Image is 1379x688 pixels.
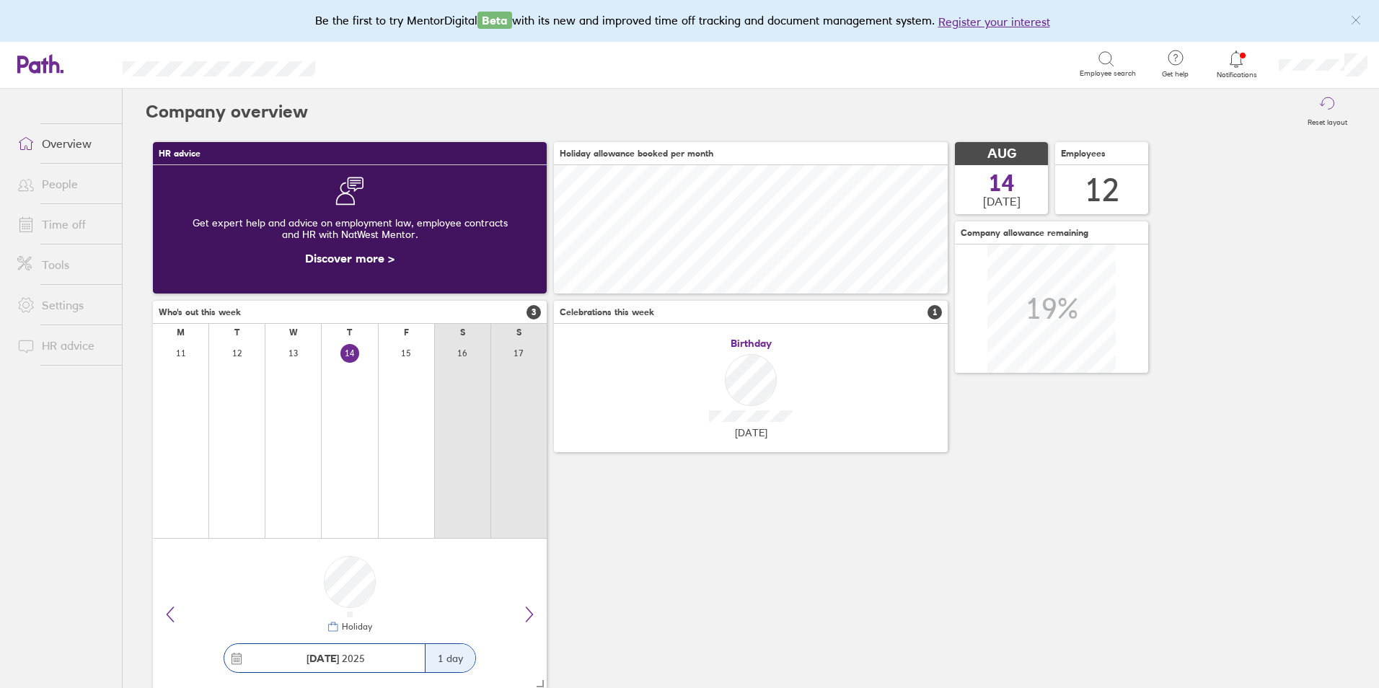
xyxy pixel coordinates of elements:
[1152,70,1199,79] span: Get help
[6,291,122,319] a: Settings
[735,427,767,438] span: [DATE]
[347,327,352,338] div: T
[1080,69,1136,78] span: Employee search
[177,327,185,338] div: M
[1213,71,1260,79] span: Notifications
[987,146,1016,162] span: AUG
[1299,114,1356,127] label: Reset layout
[477,12,512,29] span: Beta
[305,251,395,265] a: Discover more >
[6,129,122,158] a: Overview
[159,149,201,159] span: HR advice
[159,307,241,317] span: Who's out this week
[961,228,1088,238] span: Company allowance remaining
[307,653,365,664] span: 2025
[983,195,1021,208] span: [DATE]
[289,327,298,338] div: W
[6,250,122,279] a: Tools
[339,622,372,632] div: Holiday
[1061,149,1106,159] span: Employees
[560,307,654,317] span: Celebrations this week
[938,13,1050,30] button: Register your interest
[527,305,541,319] span: 3
[516,327,521,338] div: S
[404,327,409,338] div: F
[234,327,239,338] div: T
[146,89,308,135] h2: Company overview
[307,652,339,665] strong: [DATE]
[731,338,772,349] span: Birthday
[6,169,122,198] a: People
[425,644,475,672] div: 1 day
[989,172,1015,195] span: 14
[315,12,1065,30] div: Be the first to try MentorDigital with its new and improved time off tracking and document manage...
[1085,172,1119,208] div: 12
[928,305,942,319] span: 1
[164,206,535,252] div: Get expert help and advice on employment law, employee contracts and HR with NatWest Mentor.
[6,331,122,360] a: HR advice
[1299,89,1356,135] button: Reset layout
[6,210,122,239] a: Time off
[460,327,465,338] div: S
[1213,49,1260,79] a: Notifications
[560,149,713,159] span: Holiday allowance booked per month
[354,57,391,70] div: Search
